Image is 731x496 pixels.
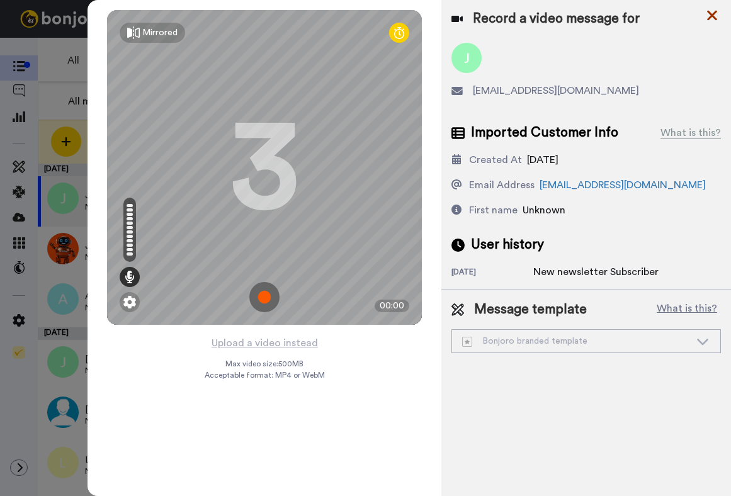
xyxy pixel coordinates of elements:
[469,203,518,218] div: First name
[473,83,639,98] span: [EMAIL_ADDRESS][DOMAIN_NAME]
[527,155,558,165] span: [DATE]
[523,205,565,215] span: Unknown
[208,335,322,351] button: Upload a video instead
[474,300,587,319] span: Message template
[471,123,618,142] span: Imported Customer Info
[653,300,721,319] button: What is this?
[375,300,409,312] div: 00:00
[123,296,136,308] img: ic_gear.svg
[1,3,35,37] img: 3183ab3e-59ed-45f6-af1c-10226f767056-1659068401.jpg
[451,267,533,279] div: [DATE]
[471,235,544,254] span: User history
[469,178,535,193] div: Email Address
[469,152,522,167] div: Created At
[660,125,721,140] div: What is this?
[462,337,472,347] img: demo-template.svg
[462,335,690,347] div: Bonjoro branded template
[205,370,325,380] span: Acceptable format: MP4 or WebM
[225,359,303,369] span: Max video size: 500 MB
[540,180,706,190] a: [EMAIL_ADDRESS][DOMAIN_NAME]
[249,282,280,312] img: ic_record_start.svg
[230,120,299,215] div: 3
[533,264,659,279] div: New newsletter Subscriber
